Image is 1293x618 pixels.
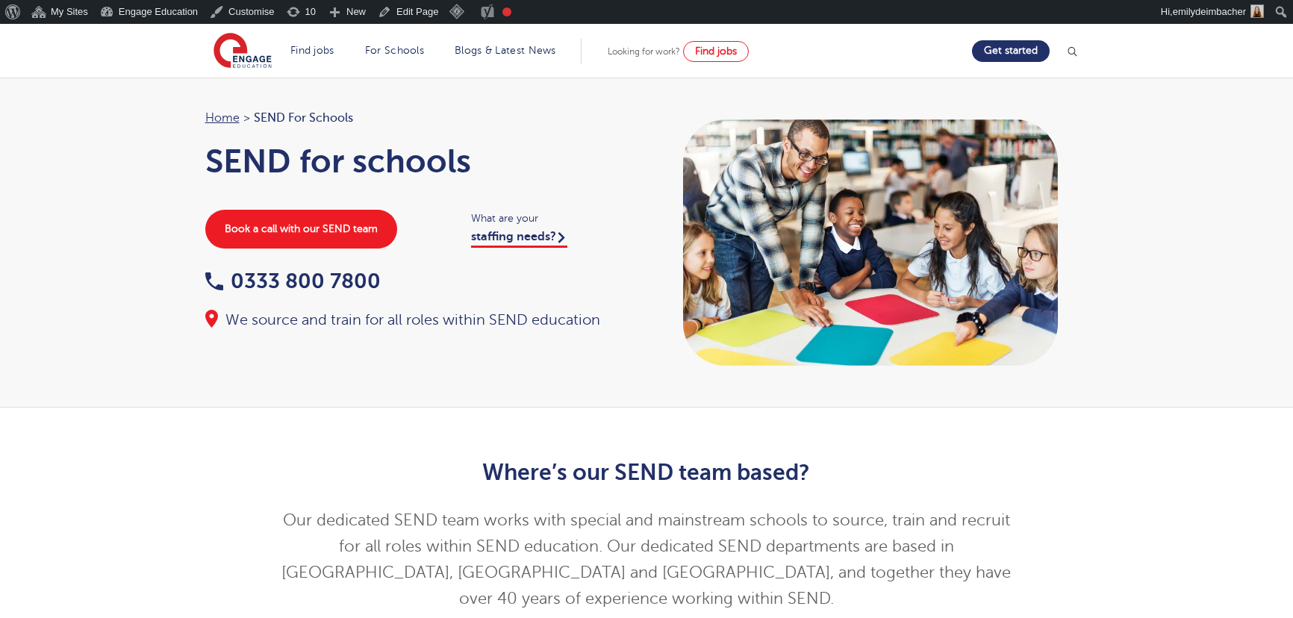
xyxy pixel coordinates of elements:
[683,41,749,62] a: Find jobs
[205,210,397,249] a: Book a call with our SEND team
[281,508,1013,612] p: Our dedicated SEND team works with special and mainstream schools to source, train and recruit fo...
[243,111,250,125] span: >
[608,46,680,57] span: Looking for work?
[365,45,424,56] a: For Schools
[972,40,1050,62] a: Get started
[205,310,632,331] div: We source and train for all roles within SEND education
[471,210,632,227] span: What are your
[205,269,381,293] a: 0333 800 7800
[1173,6,1246,17] span: emilydeimbacher
[205,108,632,128] nav: breadcrumb
[205,111,240,125] a: Home
[290,45,334,56] a: Find jobs
[205,143,632,180] h1: SEND for schools
[281,460,1013,485] h2: Where’s our SEND team based?
[471,230,567,248] a: staffing needs?
[695,46,737,57] span: Find jobs
[214,33,272,70] img: Engage Education
[502,7,511,16] div: Focus keyphrase not set
[455,45,556,56] a: Blogs & Latest News
[254,108,353,128] span: SEND for Schools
